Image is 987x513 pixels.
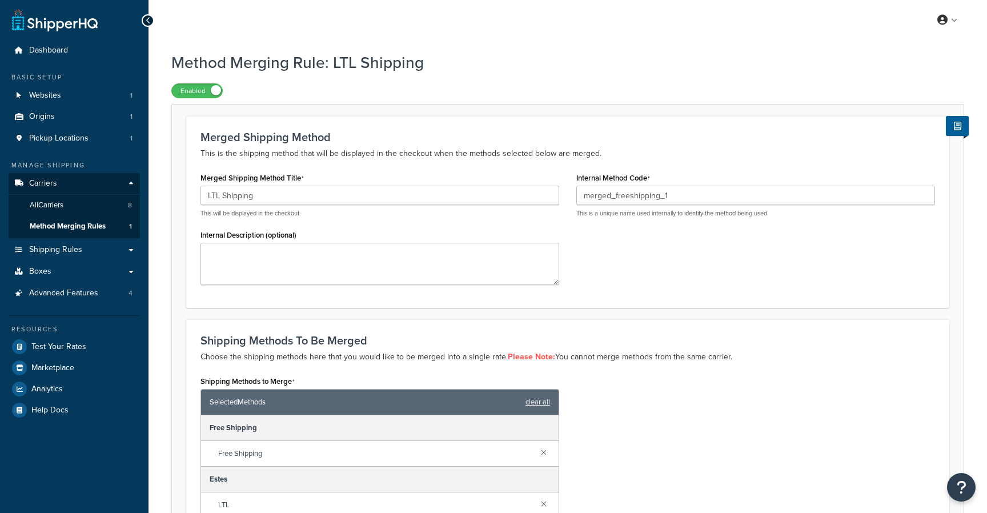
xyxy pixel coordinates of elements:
a: clear all [525,394,550,410]
h1: Method Merging Rule: LTL Shipping [171,51,950,74]
a: Help Docs [9,400,140,420]
div: Manage Shipping [9,161,140,170]
label: Internal Method Code [576,174,650,183]
div: Basic Setup [9,73,140,82]
span: Help Docs [31,406,69,415]
p: This is a unique name used internally to identify the method being used [576,209,935,218]
li: Carriers [9,173,140,238]
span: 1 [129,222,132,231]
p: This is the shipping method that will be displayed in the checkout when the methods selected belo... [200,147,935,161]
a: Carriers [9,173,140,194]
span: Selected Methods [210,394,520,410]
span: Test Your Rates [31,342,86,352]
li: Origins [9,106,140,127]
a: Dashboard [9,40,140,61]
span: 1 [130,112,133,122]
li: Method Merging Rules [9,216,140,237]
div: Estes [201,467,559,492]
li: Pickup Locations [9,128,140,149]
span: Analytics [31,384,63,394]
span: 8 [128,201,132,210]
span: Advanced Features [29,288,98,298]
li: Websites [9,85,140,106]
button: Show Help Docs [946,116,969,136]
span: Pickup Locations [29,134,89,143]
span: All Carriers [30,201,63,210]
div: Resources [9,324,140,334]
h3: Shipping Methods To Be Merged [200,334,935,347]
a: Method Merging Rules1 [9,216,140,237]
span: 1 [130,134,133,143]
span: 4 [129,288,133,298]
label: Enabled [172,84,222,98]
span: Shipping Rules [29,245,82,255]
label: Shipping Methods to Merge [200,377,295,386]
a: Marketplace [9,358,140,378]
label: Merged Shipping Method Title [200,174,304,183]
span: Carriers [29,179,57,189]
span: Websites [29,91,61,101]
span: LTL [218,497,532,513]
span: Origins [29,112,55,122]
p: This will be displayed in the checkout [200,209,559,218]
li: Advanced Features [9,283,140,304]
a: Pickup Locations1 [9,128,140,149]
span: Boxes [29,267,51,276]
button: Open Resource Center [947,473,976,502]
p: Choose the shipping methods here that you would like to be merged into a single rate. You cannot ... [200,350,935,364]
a: Test Your Rates [9,336,140,357]
a: Origins1 [9,106,140,127]
a: AllCarriers8 [9,195,140,216]
a: Websites1 [9,85,140,106]
div: Free Shipping [201,415,559,441]
span: 1 [130,91,133,101]
strong: Please Note: [508,351,555,363]
span: Method Merging Rules [30,222,106,231]
a: Analytics [9,379,140,399]
label: Internal Description (optional) [200,231,296,239]
span: Marketplace [31,363,74,373]
a: Advanced Features4 [9,283,140,304]
a: Shipping Rules [9,239,140,260]
span: Free Shipping [218,446,532,462]
span: Dashboard [29,46,68,55]
a: Boxes [9,261,140,282]
h3: Merged Shipping Method [200,131,935,143]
